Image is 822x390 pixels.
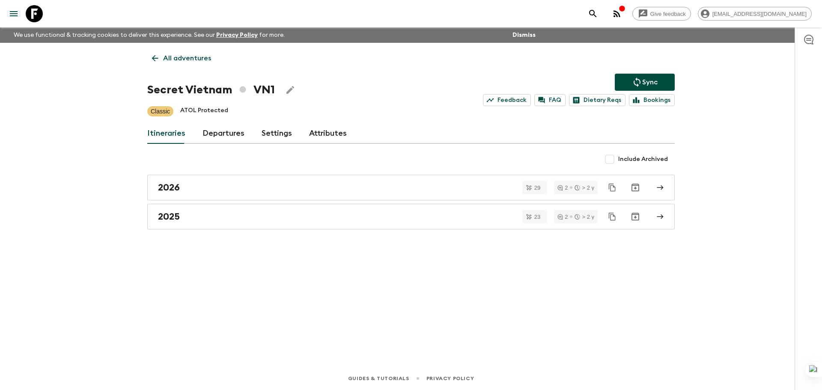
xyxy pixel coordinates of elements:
h2: 2026 [158,182,180,193]
span: 23 [529,214,545,220]
p: ATOL Protected [180,106,228,116]
a: Departures [203,123,244,144]
p: Sync [642,77,658,87]
a: Settings [262,123,292,144]
div: 2 [557,185,568,191]
a: Feedback [483,94,531,106]
a: 2025 [147,204,675,229]
span: 29 [529,185,545,191]
a: Itineraries [147,123,185,144]
div: 2 [557,214,568,220]
a: Guides & Tutorials [348,374,409,383]
a: 2026 [147,175,675,200]
button: menu [5,5,22,22]
button: Duplicate [605,180,620,195]
h1: Secret Vietnam VN1 [147,81,275,98]
button: Archive [627,179,644,196]
a: Privacy Policy [426,374,474,383]
div: [EMAIL_ADDRESS][DOMAIN_NAME] [698,7,812,21]
span: Give feedback [646,11,691,17]
button: Duplicate [605,209,620,224]
span: [EMAIL_ADDRESS][DOMAIN_NAME] [708,11,811,17]
p: Classic [151,107,170,116]
a: Give feedback [632,7,691,21]
p: We use functional & tracking cookies to deliver this experience. See our for more. [10,27,288,43]
p: All adventures [163,53,211,63]
button: Edit Adventure Title [282,81,299,98]
div: > 2 y [575,185,594,191]
a: FAQ [534,94,566,106]
a: Attributes [309,123,347,144]
a: All adventures [147,50,216,67]
button: Sync adventure departures to the booking engine [615,74,675,91]
button: Dismiss [510,29,538,41]
div: > 2 y [575,214,594,220]
a: Privacy Policy [216,32,258,38]
span: Include Archived [618,155,668,164]
a: Bookings [629,94,675,106]
button: Archive [627,208,644,225]
h2: 2025 [158,211,180,222]
button: search adventures [584,5,602,22]
a: Dietary Reqs [569,94,625,106]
